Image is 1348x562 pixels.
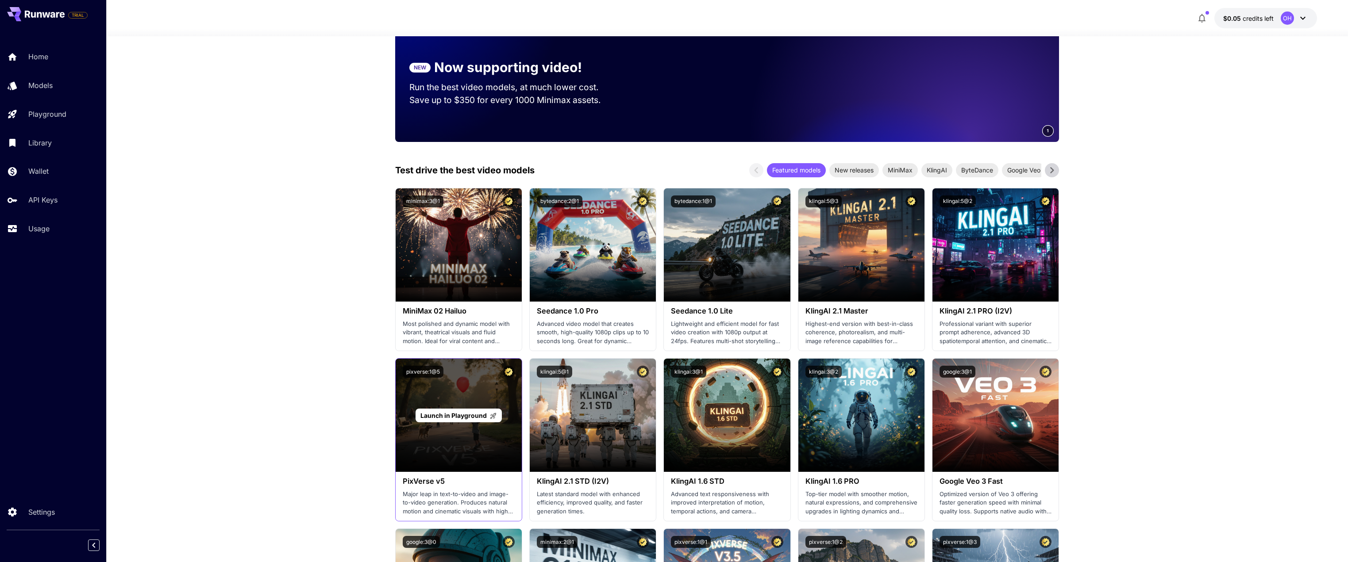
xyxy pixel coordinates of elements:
[88,539,100,551] button: Collapse sidebar
[771,536,783,548] button: Certified Model – Vetted for best performance and includes a commercial license.
[882,163,918,177] div: MiniMax
[1002,165,1046,175] span: Google Veo
[403,536,440,548] button: google:3@0
[940,477,1051,486] h3: Google Veo 3 Fast
[921,163,952,177] div: KlingAI
[805,320,917,346] p: Highest-end version with best-in-class coherence, photorealism, and multi-image reference capabil...
[1243,15,1274,22] span: credits left
[28,223,50,234] p: Usage
[28,80,53,91] p: Models
[921,165,952,175] span: KlingAI
[403,477,515,486] h3: PixVerse v5
[805,536,846,548] button: pixverse:1@2
[671,477,783,486] h3: KlingAI 1.6 STD
[940,490,1051,516] p: Optimized version of Veo 3 offering faster generation speed with minimal quality loss. Supports n...
[767,163,826,177] div: Featured models
[882,165,918,175] span: MiniMax
[1040,195,1051,207] button: Certified Model – Vetted for best performance and includes a commercial license.
[1040,536,1051,548] button: Certified Model – Vetted for best performance and includes a commercial license.
[530,188,656,302] img: alt
[537,477,649,486] h3: KlingAI 2.1 STD (I2V)
[28,138,52,148] p: Library
[537,320,649,346] p: Advanced video model that creates smooth, high-quality 1080p clips up to 10 seconds long. Great f...
[396,188,522,302] img: alt
[1281,11,1294,25] div: OH
[28,195,58,205] p: API Keys
[1223,14,1274,23] div: $0.05
[95,537,106,553] div: Collapse sidebar
[905,366,917,378] button: Certified Model – Vetted for best performance and includes a commercial license.
[409,94,616,107] p: Save up to $350 for every 1000 Minimax assets.
[28,51,48,62] p: Home
[530,359,656,472] img: alt
[671,366,706,378] button: klingai:3@1
[940,320,1051,346] p: Professional variant with superior prompt adherence, advanced 3D spatiotemporal attention, and ci...
[932,359,1059,472] img: alt
[905,195,917,207] button: Certified Model – Vetted for best performance and includes a commercial license.
[956,163,998,177] div: ByteDance
[503,366,515,378] button: Certified Model – Vetted for best performance and includes a commercial license.
[664,188,790,302] img: alt
[409,81,616,94] p: Run the best video models, at much lower cost.
[537,490,649,516] p: Latest standard model with enhanced efficiency, improved quality, and faster generation times.
[28,109,66,119] p: Playground
[637,366,649,378] button: Certified Model – Vetted for best performance and includes a commercial license.
[956,165,998,175] span: ByteDance
[671,195,716,207] button: bytedance:1@1
[1002,163,1046,177] div: Google Veo
[420,412,487,419] span: Launch in Playground
[28,507,55,517] p: Settings
[537,366,572,378] button: klingai:5@1
[671,320,783,346] p: Lightweight and efficient model for fast video creation with 1080p output at 24fps. Features mult...
[905,536,917,548] button: Certified Model – Vetted for best performance and includes a commercial license.
[829,163,879,177] div: New releases
[805,307,917,315] h3: KlingAI 2.1 Master
[829,165,879,175] span: New releases
[805,366,842,378] button: klingai:3@2
[403,490,515,516] p: Major leap in text-to-video and image-to-video generation. Produces natural motion and cinematic ...
[940,536,980,548] button: pixverse:1@3
[771,195,783,207] button: Certified Model – Vetted for best performance and includes a commercial license.
[403,195,443,207] button: minimax:3@1
[805,195,842,207] button: klingai:5@3
[664,359,790,472] img: alt
[1214,8,1317,28] button: $0.05OH
[537,195,582,207] button: bytedance:2@1
[671,536,711,548] button: pixverse:1@1
[416,409,502,422] a: Launch in Playground
[395,164,535,177] p: Test drive the best video models
[537,307,649,315] h3: Seedance 1.0 Pro
[932,188,1059,302] img: alt
[805,477,917,486] h3: KlingAI 1.6 PRO
[798,359,924,472] img: alt
[940,307,1051,315] h3: KlingAI 2.1 PRO (I2V)
[940,195,976,207] button: klingai:5@2
[671,490,783,516] p: Advanced text responsiveness with improved interpretation of motion, temporal actions, and camera...
[69,12,87,19] span: TRIAL
[767,165,826,175] span: Featured models
[1047,127,1049,134] span: 1
[805,490,917,516] p: Top-tier model with smoother motion, natural expressions, and comprehensive upgrades in lighting ...
[403,307,515,315] h3: MiniMax 02 Hailuo
[403,366,443,378] button: pixverse:1@5
[28,166,49,176] p: Wallet
[637,536,649,548] button: Certified Model – Vetted for best performance and includes a commercial license.
[414,64,426,72] p: NEW
[940,366,975,378] button: google:3@1
[771,366,783,378] button: Certified Model – Vetted for best performance and includes a commercial license.
[68,10,88,20] span: Add your payment card to enable full platform functionality.
[537,536,578,548] button: minimax:2@1
[798,188,924,302] img: alt
[434,57,582,77] p: Now supporting video!
[1223,15,1243,22] span: $0.05
[1040,366,1051,378] button: Certified Model – Vetted for best performance and includes a commercial license.
[671,307,783,315] h3: Seedance 1.0 Lite
[637,195,649,207] button: Certified Model – Vetted for best performance and includes a commercial license.
[503,536,515,548] button: Certified Model – Vetted for best performance and includes a commercial license.
[403,320,515,346] p: Most polished and dynamic model with vibrant, theatrical visuals and fluid motion. Ideal for vira...
[503,195,515,207] button: Certified Model – Vetted for best performance and includes a commercial license.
